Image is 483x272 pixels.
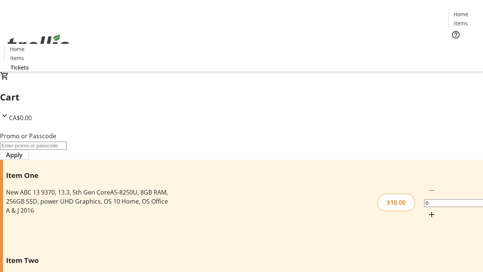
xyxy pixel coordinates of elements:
a: Home [5,45,29,53]
h3: Item Two [6,255,171,266]
span: Items [10,54,24,62]
span: Apply [6,150,23,159]
span: Home [10,45,25,53]
a: Tickets [5,63,35,71]
span: Tickets [454,44,472,52]
span: Items [454,19,468,27]
a: Items [449,19,473,27]
span: Home [454,10,468,18]
a: Home [449,10,473,18]
button: Help [448,27,463,42]
div: $10.00 [377,194,415,211]
div: New ABC 13 9370, 13.3, 5th Gen CoreA5-8250U, 8GB RAM, 256GB SSD, power UHD Graphics, OS 10 Home, ... [6,188,171,215]
a: Items [5,54,29,62]
img: Orient E2E Organization b5siwY3sEU's Logo [5,26,72,64]
span: Tickets [11,63,29,71]
a: Tickets [448,44,478,52]
button: Increment by one [424,207,439,222]
h3: Item One [6,170,171,181]
span: CA$0.00 [9,114,32,122]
